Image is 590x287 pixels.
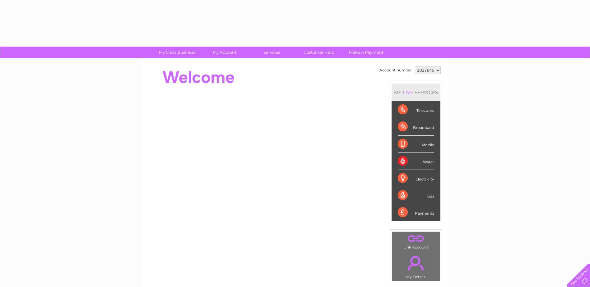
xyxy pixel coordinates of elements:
[378,65,413,75] td: Account number
[392,251,440,281] td: My Details
[199,47,250,58] a: My Account
[293,47,345,58] a: Customer Help
[398,187,434,204] div: Gas
[394,233,438,244] a: .
[398,204,434,221] div: Payments
[341,47,392,58] a: Make A Payment
[392,84,440,101] div: MY SERVICES
[398,118,434,135] div: Broadband
[394,252,438,274] a: .
[398,153,434,170] div: Water
[398,170,434,187] div: Electricity
[402,89,415,95] div: LIVE
[246,47,297,58] a: Services
[398,136,434,153] div: Mobile
[398,101,434,118] div: Telecoms
[151,47,203,58] a: My Clear Business
[392,231,440,251] td: Link Account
